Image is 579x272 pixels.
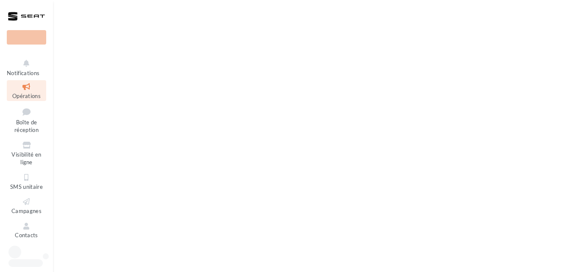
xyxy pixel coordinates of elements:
span: Opérations [12,93,41,99]
span: SMS unitaire [10,183,43,190]
a: Visibilité en ligne [7,139,46,168]
span: Notifications [7,70,39,76]
span: Contacts [15,232,38,239]
a: Opérations [7,80,46,101]
a: SMS unitaire [7,171,46,192]
a: Campagnes [7,195,46,216]
a: Boîte de réception [7,104,46,135]
a: Contacts [7,220,46,241]
span: Campagnes [11,208,42,214]
span: Boîte de réception [14,119,39,134]
div: Nouvelle campagne [7,30,46,45]
span: Visibilité en ligne [11,151,41,166]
